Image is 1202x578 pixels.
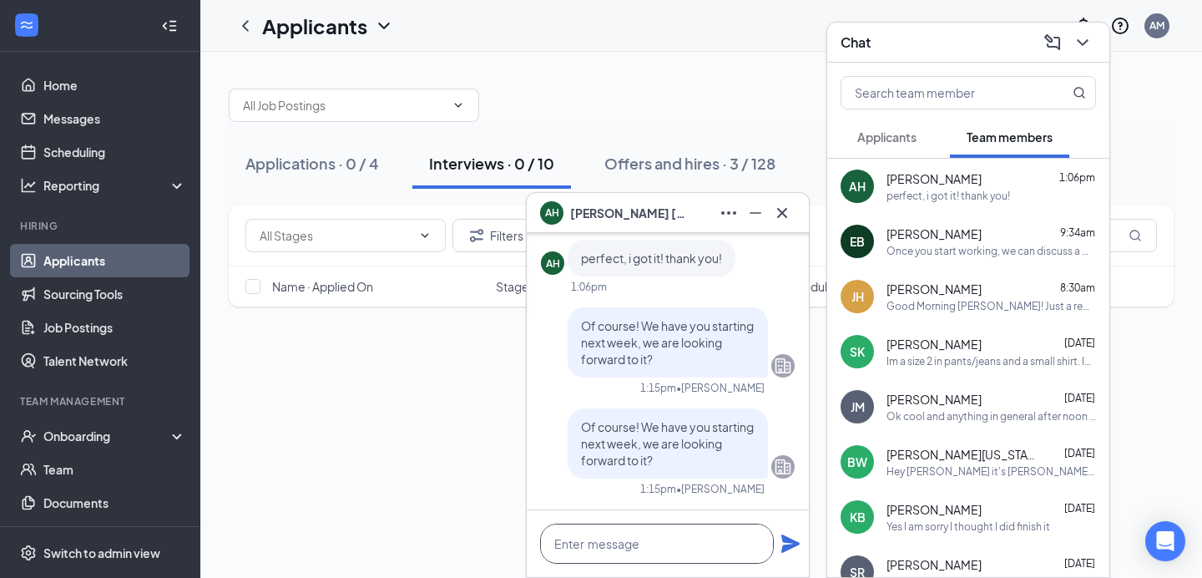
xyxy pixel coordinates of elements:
[886,299,1096,313] div: Good Morning [PERSON_NAME]! Just a reminder you start [DATE] at 5pm. Remember to wear all black n...
[43,68,186,102] a: Home
[43,453,186,486] a: Team
[1064,557,1095,570] span: [DATE]
[260,226,412,245] input: All Stages
[1064,502,1095,515] span: [DATE]
[546,256,560,271] div: AH
[1060,226,1095,239] span: 9:34am
[780,534,800,554] svg: Plane
[245,153,379,174] div: Applications · 0 / 4
[540,524,774,564] textarea: 1
[745,203,765,223] svg: Minimize
[43,428,172,444] div: Onboarding
[886,226,982,242] span: [PERSON_NAME]
[640,381,676,395] div: 1:15pm
[967,129,1053,144] span: Team members
[676,482,765,496] span: • [PERSON_NAME]
[886,520,1050,534] div: Yes I am sorry I thought I did finish it
[18,17,35,33] svg: WorkstreamLogo
[43,102,186,135] a: Messages
[886,170,982,187] span: [PERSON_NAME]
[467,226,487,246] svg: Filter
[43,244,186,277] a: Applicants
[496,278,529,295] span: Stage
[1110,16,1130,36] svg: QuestionInfo
[43,545,160,561] div: Switch to admin view
[262,12,367,40] h1: Applicants
[886,391,982,408] span: [PERSON_NAME]
[581,419,754,468] span: Of course! We have you starting next week, we are looking forward to it?
[20,219,183,233] div: Hiring
[886,354,1096,368] div: Im a size 2 in pants/jeans and a small shirt. Im mostly likely going to buy closed toed crocs, th...
[886,556,982,573] span: [PERSON_NAME]
[604,153,775,174] div: Offers and hires · 3 / 128
[43,311,186,344] a: Job Postings
[742,200,769,226] button: Minimize
[1069,29,1096,56] button: ChevronDown
[886,189,1010,203] div: perfect, i got it! thank you!
[850,233,865,250] div: EB
[841,77,1039,109] input: Search team member
[1043,33,1063,53] svg: ComposeMessage
[886,501,982,518] span: [PERSON_NAME]
[418,229,432,242] svg: ChevronDown
[43,344,186,378] a: Talent Network
[886,446,1037,463] span: [PERSON_NAME][US_STATE]
[769,200,795,226] button: Cross
[1064,337,1095,349] span: [DATE]
[272,278,373,295] span: Name · Applied On
[841,33,871,52] h3: Chat
[235,16,255,36] svg: ChevronLeft
[1073,16,1093,36] svg: Notifications
[570,204,687,222] span: [PERSON_NAME] [PERSON_NAME]
[886,244,1096,258] div: Once you start working, we can discuss a wage increase.* sorry, mistyped
[1060,281,1095,294] span: 8:30am
[20,394,183,408] div: Team Management
[1145,521,1185,561] div: Open Intercom Messenger
[20,428,37,444] svg: UserCheck
[1073,33,1093,53] svg: ChevronDown
[43,520,186,553] a: SurveysCrown
[1059,171,1095,184] span: 1:06pm
[850,343,865,360] div: SK
[851,398,865,415] div: JM
[772,203,792,223] svg: Cross
[857,129,917,144] span: Applicants
[773,457,793,477] svg: Company
[374,16,394,36] svg: ChevronDown
[1129,229,1142,242] svg: MagnifyingGlass
[849,178,866,195] div: AH
[429,153,554,174] div: Interviews · 0 / 10
[886,464,1096,479] div: Hey [PERSON_NAME] it's [PERSON_NAME]! Sorry for the delay, but I just sent you a password reset f...
[452,219,538,252] button: Filter Filters
[886,281,982,297] span: [PERSON_NAME]
[1064,392,1095,404] span: [DATE]
[851,288,864,305] div: JH
[43,177,187,194] div: Reporting
[715,200,742,226] button: Ellipses
[581,318,754,367] span: Of course! We have you starting next week, we are looking forward to it?
[43,486,186,520] a: Documents
[676,381,765,395] span: • [PERSON_NAME]
[20,177,37,194] svg: Analysis
[773,356,793,376] svg: Company
[452,99,465,112] svg: ChevronDown
[719,203,739,223] svg: Ellipses
[20,545,37,561] svg: Settings
[1064,447,1095,459] span: [DATE]
[886,409,1096,423] div: Ok cool and anything in general after noon for Fridays is no good for me so I can't do that [DATE...
[640,482,676,496] div: 1:15pm
[43,135,186,169] a: Scheduling
[1149,18,1164,33] div: AM
[1039,29,1066,56] button: ComposeMessage
[43,277,186,311] a: Sourcing Tools
[850,509,866,525] div: KB
[161,18,178,34] svg: Collapse
[581,251,722,266] span: perfect, i got it! thank you!
[886,336,982,352] span: [PERSON_NAME]
[1073,86,1086,99] svg: MagnifyingGlass
[571,280,607,294] div: 1:06pm
[847,454,867,470] div: BW
[243,96,445,114] input: All Job Postings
